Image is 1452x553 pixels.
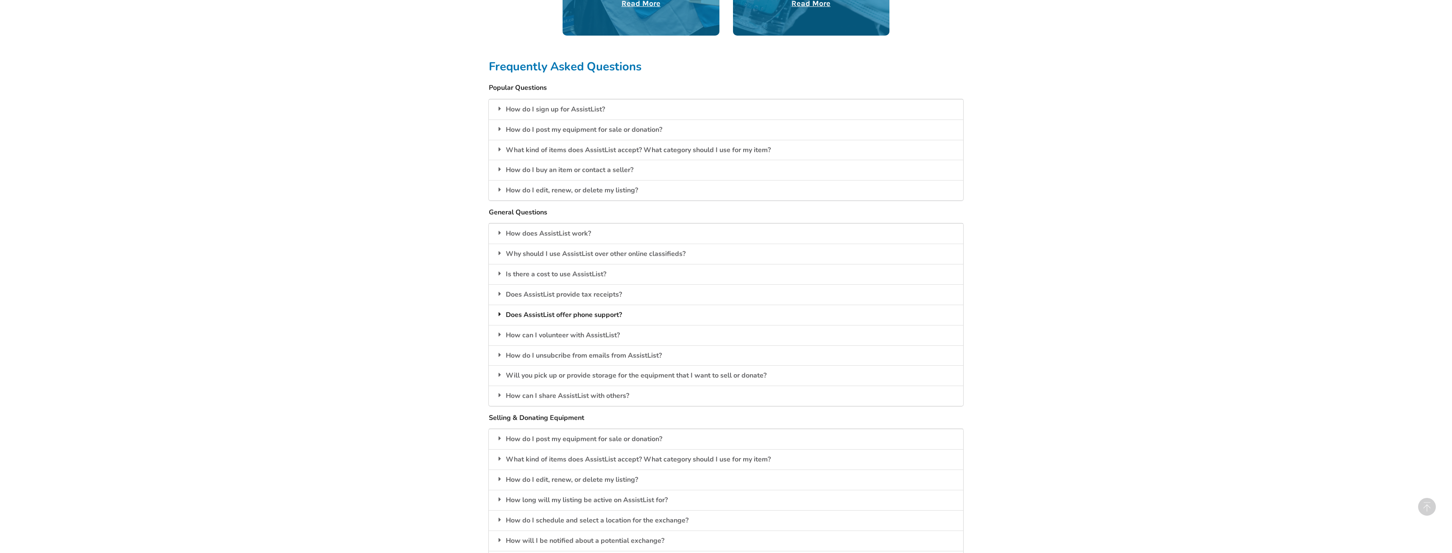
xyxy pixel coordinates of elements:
div: How will I be notified about a potential exchange? [489,531,963,551]
div: Why should I use AssistList over other online classifieds? [489,244,963,264]
div: What kind of items does AssistList accept? What category should I use for my item? [489,449,963,470]
div: Does AssistList offer phone support? [489,305,963,325]
div: Does AssistList provide tax receipts? [489,284,963,305]
div: How do I sign up for AssistList? [489,99,963,119]
div: How can I share AssistList with others? [489,386,963,406]
h5: Selling & Donating Equipment [489,414,963,422]
div: How do I post my equipment for sale or donation? [489,119,963,140]
div: How can I volunteer with AssistList? [489,325,963,345]
div: What kind of items does AssistList accept? What category should I use for my item? [489,140,963,160]
div: How do I unsubcribe from emails from AssistList? [489,345,963,366]
div: How do I edit, renew, or delete my listing? [489,470,963,490]
div: How do I buy an item or contact a seller? [489,160,963,180]
h5: General Questions [489,208,963,217]
div: How does AssistList work? [489,223,963,244]
div: Will you pick up or provide storage for the equipment that I want to sell or donate? [489,365,963,386]
h5: Popular Questions [489,83,963,92]
div: How do I edit, renew, or delete my listing? [489,180,963,200]
div: How long will my listing be active on AssistList for? [489,490,963,510]
div: How do I post my equipment for sale or donation? [489,429,963,449]
h2: Frequently Asked Questions [489,59,963,74]
div: Is there a cost to use AssistList? [489,264,963,284]
div: How do I schedule and select a location for the exchange? [489,510,963,531]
